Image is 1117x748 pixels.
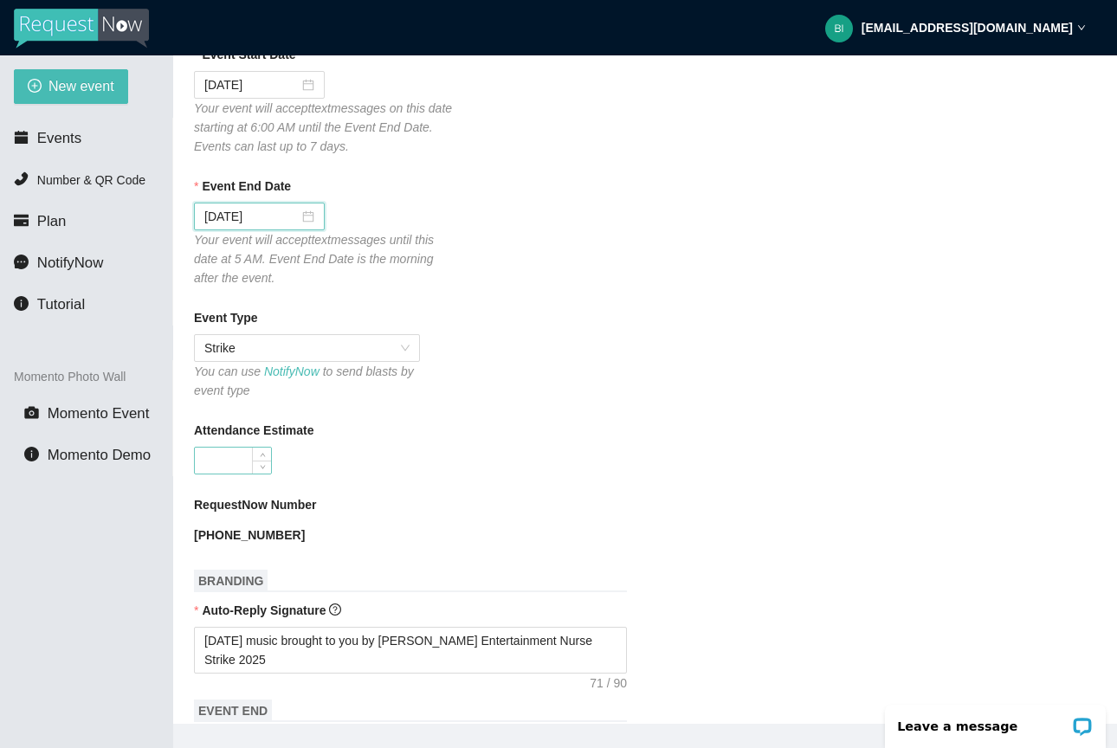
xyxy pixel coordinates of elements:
span: credit-card [14,213,29,228]
span: Plan [37,213,67,229]
span: NotifyNow [37,255,103,271]
span: EVENT END [194,700,272,722]
span: Momento Demo [48,447,151,463]
span: BRANDING [194,570,268,592]
iframe: LiveChat chat widget [874,693,1117,748]
span: plus-circle [28,79,42,95]
span: New event [48,75,114,97]
div: You can use to send blasts by event type [194,362,420,400]
input: 09/23/2025 [204,75,299,94]
span: Momento Event [48,405,150,422]
span: question-circle [329,603,341,616]
span: Strike [204,335,410,361]
span: info-circle [14,296,29,311]
span: info-circle [24,447,39,461]
b: Event Type [194,308,258,327]
b: Event End Date [202,177,291,196]
b: Attendance Estimate [194,421,313,440]
b: RequestNow Number [194,495,317,514]
b: Auto-Reply Signature [202,603,326,617]
b: [PHONE_NUMBER] [194,528,305,542]
span: down [257,462,268,473]
span: message [14,255,29,269]
span: phone [14,171,29,186]
span: down [1077,23,1086,32]
img: RequestNow [14,9,149,48]
a: NotifyNow [264,364,320,378]
img: b573f13d72a41b61daee4edec3c6a9f1 [825,15,853,42]
span: Increase Value [252,448,271,461]
i: Your event will accept text messages until this date at 5 AM. Event End Date is the morning after... [194,233,434,285]
i: Your event will accept text messages on this date starting at 6:00 AM until the Event End Date. E... [194,101,452,153]
span: Tutorial [37,296,85,313]
strong: [EMAIL_ADDRESS][DOMAIN_NAME] [862,21,1073,35]
textarea: [DATE] music brought to you by [PERSON_NAME] Entertainment Nurse Strike 2025 [194,627,627,674]
span: camera [24,405,39,420]
span: Number & QR Code [37,173,145,187]
span: calendar [14,130,29,145]
span: up [257,449,268,460]
input: 09/29/2025 [204,207,299,226]
span: Events [37,130,81,146]
span: Decrease Value [252,461,271,474]
button: plus-circleNew event [14,69,128,104]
